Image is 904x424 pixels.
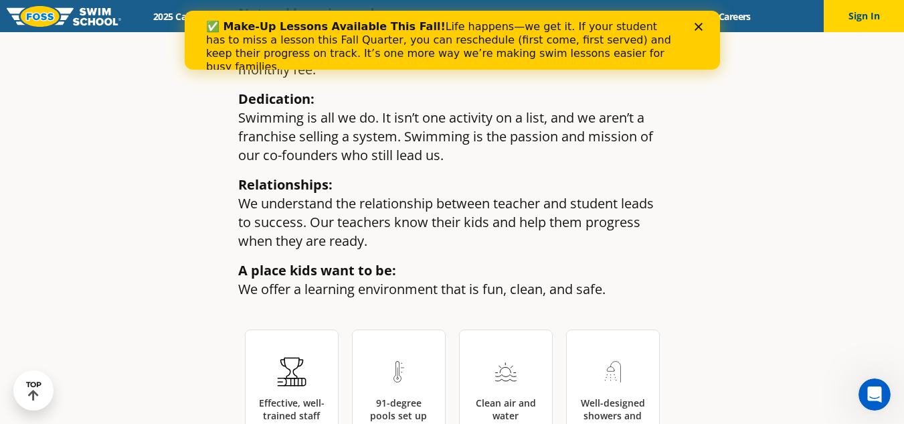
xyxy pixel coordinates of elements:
[858,378,891,411] iframe: Intercom live chat
[142,10,225,23] a: 2025 Calendar
[664,10,707,23] a: Blog
[238,261,666,299] p: We offer a learning environment that is fun, clean, and safe.
[185,11,720,70] iframe: Intercom live chat banner
[282,10,399,23] a: Swim Path® Program
[246,357,338,386] img: Effective, well-trained staff and teachers
[510,12,523,20] div: Close
[399,10,523,23] a: About [PERSON_NAME]
[7,6,121,27] img: FOSS Swim School Logo
[225,10,282,23] a: Schools
[523,10,665,23] a: Swim Like [PERSON_NAME]
[353,357,445,386] img: 91-degree pools set up to optimize learning
[238,90,666,165] p: Swimming is all we do. It isn’t one activity on a list, and we aren’t a franchise selling a syste...
[707,10,762,23] a: Careers
[567,357,659,386] img: Well-designed showers and family changing spaces
[238,175,666,251] p: We understand the relationship between teacher and student leads to success. Our teachers know th...
[21,9,261,22] b: ✅ Make-Up Lessons Available This Fall!
[238,261,396,279] b: A place kids want to be:
[238,90,314,108] b: Dedication:
[238,175,333,194] b: Relationships:
[460,357,552,386] img: Clean air and water
[473,397,539,422] h5: Clean air and water
[21,9,492,63] div: Life happens—we get it. If your student has to miss a lesson this Fall Quarter, you can reschedul...
[26,380,41,401] div: TOP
